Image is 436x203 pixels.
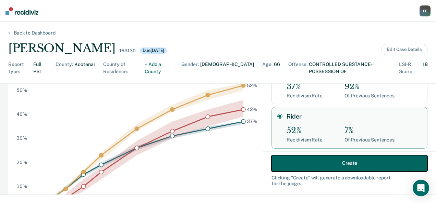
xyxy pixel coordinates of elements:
[271,155,427,171] button: Create
[287,126,323,136] div: 52%
[247,107,257,112] text: 42%
[103,61,143,75] div: County of Residence :
[74,61,95,75] div: Kootenai
[16,184,27,189] text: 10%
[344,93,395,99] div: Of Previous Sentences
[287,137,323,143] div: Recidivism Rate
[309,61,391,75] div: CONTROLLED SUBSTANCE-POSSESSION OF
[16,111,27,117] text: 40%
[145,61,173,75] div: + Add a County
[344,82,395,92] div: 92%
[247,119,257,124] text: 37%
[16,136,27,141] text: 30%
[381,44,428,55] button: Edit Case Details
[5,30,64,36] div: Back to Dashboard
[287,82,323,92] div: 37%
[271,175,427,186] div: Clicking " Create " will generate a downloadable report for the judge.
[8,61,32,75] div: Report Type :
[33,61,47,75] div: Full PSI
[399,61,421,75] div: LSI-R Score :
[247,83,257,124] g: text
[420,5,431,16] button: FF
[423,61,428,75] div: 18
[247,83,257,88] text: 52%
[413,180,429,196] div: Open Intercom Messenger
[8,41,115,55] div: [PERSON_NAME]
[200,61,254,75] div: [DEMOGRAPHIC_DATA]
[56,61,73,75] div: County :
[288,61,307,75] div: Offense :
[140,48,167,54] div: Due [DATE]
[287,113,422,120] label: Rider
[344,137,395,143] div: Of Previous Sentences
[181,61,199,75] div: Gender :
[287,93,323,99] div: Recidivism Rate
[262,61,272,75] div: Age :
[274,61,280,75] div: 66
[16,87,27,93] text: 50%
[344,126,395,136] div: 7%
[5,7,38,15] img: Recidiviz
[16,160,27,165] text: 20%
[420,5,431,16] div: F F
[119,48,135,54] div: 163130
